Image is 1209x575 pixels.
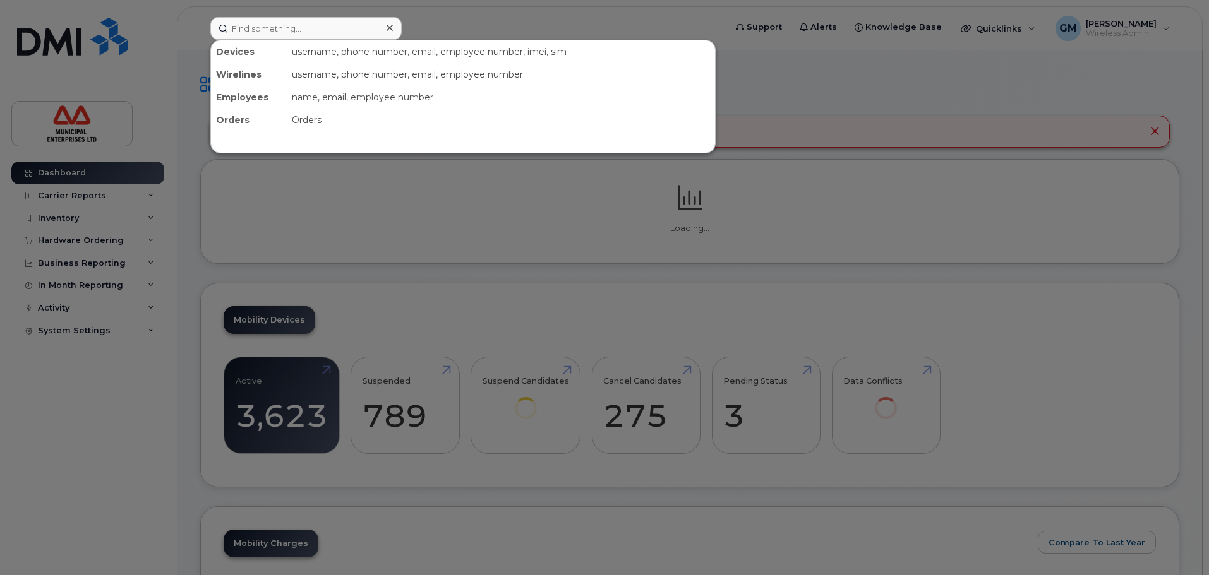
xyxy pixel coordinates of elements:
[287,86,715,109] div: name, email, employee number
[211,86,287,109] div: Employees
[287,63,715,86] div: username, phone number, email, employee number
[211,109,287,131] div: Orders
[287,40,715,63] div: username, phone number, email, employee number, imei, sim
[211,63,287,86] div: Wirelines
[287,109,715,131] div: Orders
[211,40,287,63] div: Devices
